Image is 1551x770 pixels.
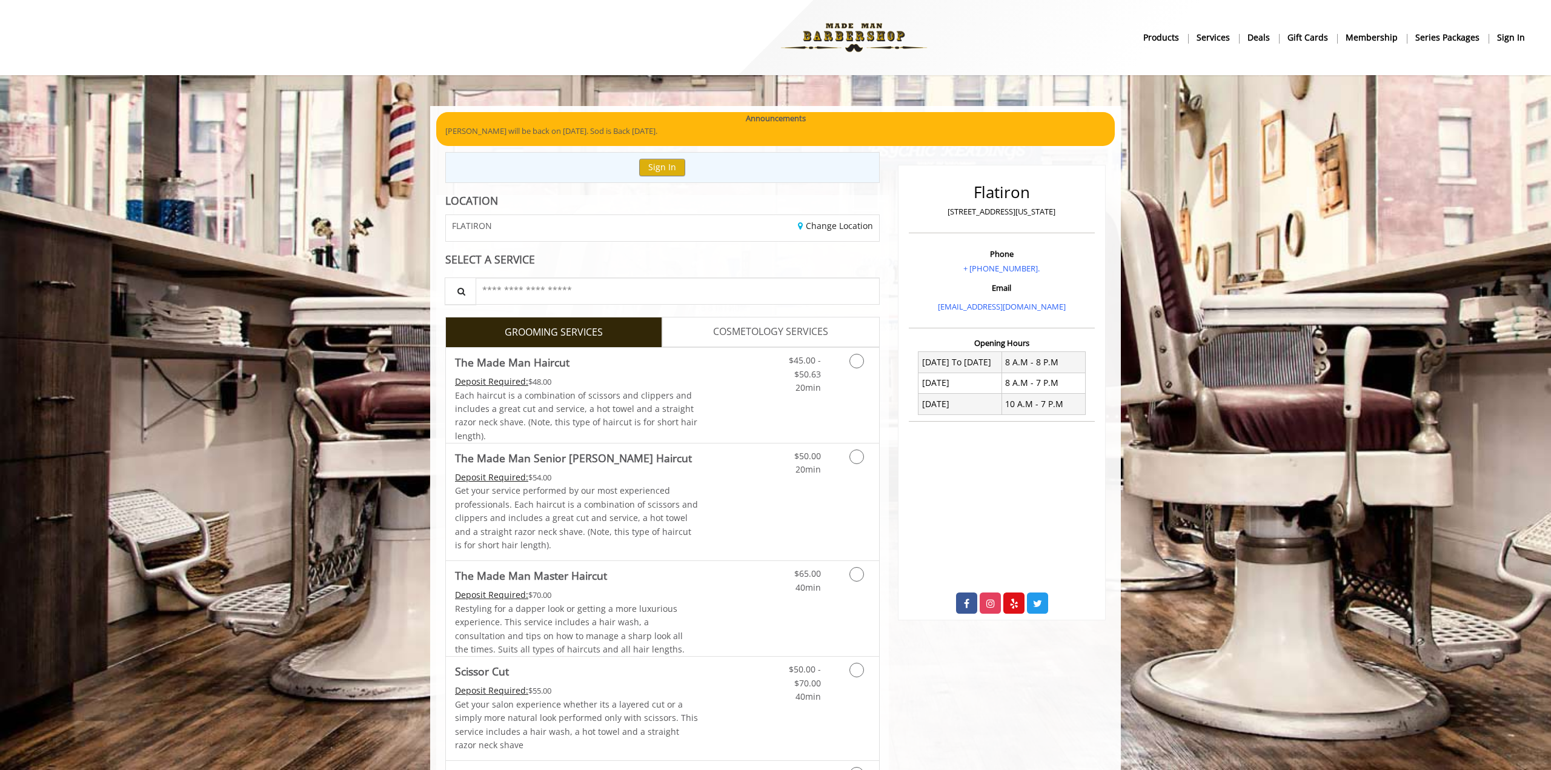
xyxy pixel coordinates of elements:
div: SELECT A SERVICE [445,254,880,265]
b: The Made Man Master Haircut [455,567,607,584]
span: This service needs some Advance to be paid before we block your appointment [455,685,528,696]
h3: Email [912,284,1092,292]
p: [PERSON_NAME] will be back on [DATE]. Sod is Back [DATE]. [445,125,1106,138]
span: $45.00 - $50.63 [789,354,821,379]
b: Announcements [746,112,806,125]
a: Series packagesSeries packages [1407,28,1489,46]
span: $50.00 - $70.00 [789,663,821,688]
a: Change Location [798,220,873,231]
span: 40min [795,691,821,702]
span: $50.00 [794,450,821,462]
h3: Opening Hours [909,339,1095,347]
img: Made Man Barbershop logo [771,4,937,71]
a: + [PHONE_NUMBER]. [963,263,1040,274]
b: sign in [1497,31,1525,44]
a: Gift cardsgift cards [1279,28,1337,46]
button: Sign In [639,159,685,176]
p: [STREET_ADDRESS][US_STATE] [912,205,1092,218]
a: [EMAIL_ADDRESS][DOMAIN_NAME] [938,301,1066,312]
td: 10 A.M - 7 P.M [1001,394,1085,414]
td: [DATE] To [DATE] [918,352,1002,373]
b: Scissor Cut [455,663,509,680]
td: [DATE] [918,373,1002,393]
b: Services [1197,31,1230,44]
span: $65.00 [794,568,821,579]
span: Each haircut is a combination of scissors and clippers and includes a great cut and service, a ho... [455,390,697,442]
div: $70.00 [455,588,699,602]
span: This service needs some Advance to be paid before we block your appointment [455,471,528,483]
div: $54.00 [455,471,699,484]
a: sign insign in [1489,28,1533,46]
div: $55.00 [455,684,699,697]
a: ServicesServices [1188,28,1239,46]
span: 20min [795,382,821,393]
span: FLATIRON [452,221,492,230]
span: 20min [795,463,821,475]
b: LOCATION [445,193,498,208]
span: 40min [795,582,821,593]
a: Productsproducts [1135,28,1188,46]
b: Series packages [1415,31,1480,44]
span: COSMETOLOGY SERVICES [713,324,828,340]
span: GROOMING SERVICES [505,325,603,340]
td: 8 A.M - 8 P.M [1001,352,1085,373]
a: MembershipMembership [1337,28,1407,46]
p: Get your salon experience whether its a layered cut or a simply more natural look performed only ... [455,698,699,752]
button: Service Search [445,277,476,305]
b: Membership [1346,31,1398,44]
b: The Made Man Senior [PERSON_NAME] Haircut [455,450,692,466]
div: $48.00 [455,375,699,388]
td: 8 A.M - 7 P.M [1001,373,1085,393]
span: This service needs some Advance to be paid before we block your appointment [455,589,528,600]
span: Restyling for a dapper look or getting a more luxurious experience. This service includes a hair ... [455,603,685,655]
p: Get your service performed by our most experienced professionals. Each haircut is a combination o... [455,484,699,552]
b: Deals [1247,31,1270,44]
b: products [1143,31,1179,44]
td: [DATE] [918,394,1002,414]
b: gift cards [1287,31,1328,44]
a: DealsDeals [1239,28,1279,46]
b: The Made Man Haircut [455,354,570,371]
h2: Flatiron [912,184,1092,201]
h3: Phone [912,250,1092,258]
span: This service needs some Advance to be paid before we block your appointment [455,376,528,387]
